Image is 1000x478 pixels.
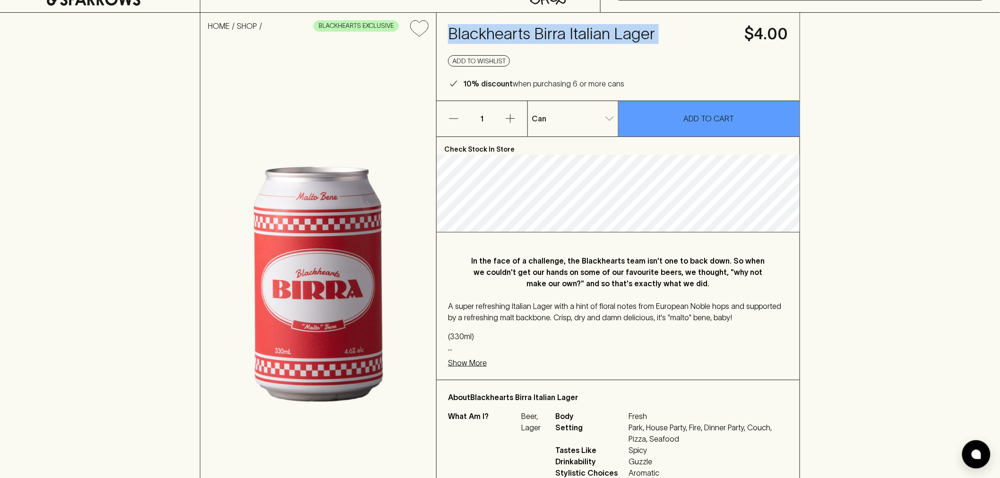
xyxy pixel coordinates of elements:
button: Add to wishlist [448,55,510,67]
span: Fresh [629,410,788,422]
h4: $4.00 [745,24,788,44]
span: Body [556,410,627,422]
p: when purchasing 6 or more cans [463,78,624,89]
div: Can [528,109,618,128]
p: (330ml) 4.6% ABV [448,331,788,353]
p: 1 [471,101,493,137]
a: HOME [208,22,230,30]
span: Tastes Like [556,444,627,456]
p: About Blackhearts Birra Italian Lager [448,392,788,403]
b: 10% discount [463,79,513,88]
p: What Am I? [448,410,519,433]
p: In the face of a challenge, the Blackhearts team isn't one to back down. So when we couldn't get ... [467,255,769,289]
button: Add to wishlist [406,17,432,41]
p: Check Stock In Store [437,137,800,155]
span: Guzzle [629,456,788,467]
p: A super refreshing Italian Lager with a hint of floral notes from European Noble hops and support... [448,300,788,323]
span: BLACKHEARTS EXCLUSIVE [314,21,398,31]
h4: Blackhearts Birra Italian Lager [448,24,733,44]
span: Drinkability [556,456,627,467]
img: bubble-icon [972,450,981,459]
button: ADD TO CART [619,101,800,137]
a: SHOP [237,22,257,30]
span: Setting [556,422,627,444]
p: Beer, Lager [521,410,544,433]
span: Park, House Party, Fire, Dinner Party, Couch, Pizza, Seafood [629,422,788,444]
span: Spicy [629,444,788,456]
p: Show More [448,357,487,368]
p: Can [532,113,546,124]
p: ADD TO CART [684,113,734,124]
